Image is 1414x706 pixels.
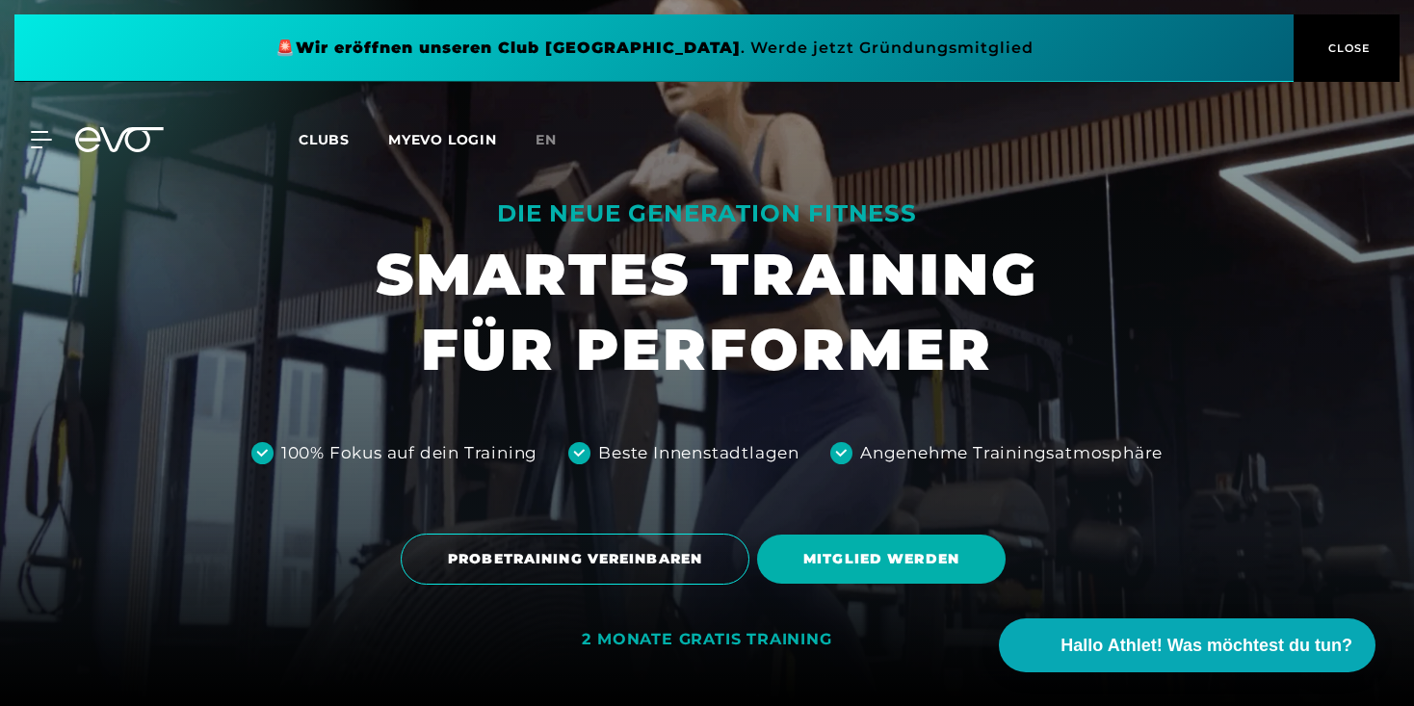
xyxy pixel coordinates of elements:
[401,519,757,599] a: PROBETRAINING VEREINBAREN
[376,237,1038,387] h1: SMARTES TRAINING FÜR PERFORMER
[376,198,1038,229] div: DIE NEUE GENERATION FITNESS
[598,441,799,466] div: Beste Innenstadtlagen
[1294,14,1400,82] button: CLOSE
[448,549,702,569] span: PROBETRAINING VEREINBAREN
[582,630,831,650] div: 2 MONATE GRATIS TRAINING
[860,441,1163,466] div: Angenehme Trainingsatmosphäre
[999,618,1375,672] button: Hallo Athlet! Was möchtest du tun?
[536,129,580,151] a: en
[388,131,497,148] a: MYEVO LOGIN
[803,549,959,569] span: MITGLIED WERDEN
[1323,39,1371,57] span: CLOSE
[299,130,388,148] a: Clubs
[536,131,557,148] span: en
[299,131,350,148] span: Clubs
[281,441,537,466] div: 100% Fokus auf dein Training
[1060,633,1352,659] span: Hallo Athlet! Was möchtest du tun?
[757,520,1013,598] a: MITGLIED WERDEN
